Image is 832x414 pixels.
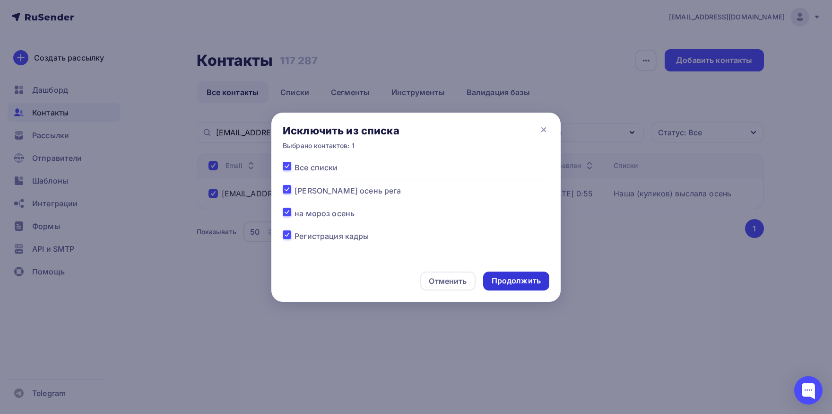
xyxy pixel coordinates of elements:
span: на мороз осень [295,208,355,219]
span: Все списки [295,162,338,173]
div: Исключить из списка [283,124,399,137]
span: [PERSON_NAME] осень рега [295,185,401,196]
div: Отменить [429,275,467,287]
div: Продолжить [492,275,541,286]
span: Регистрация кадры [295,230,369,242]
div: Выбрано контактов: 1 [283,141,399,150]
